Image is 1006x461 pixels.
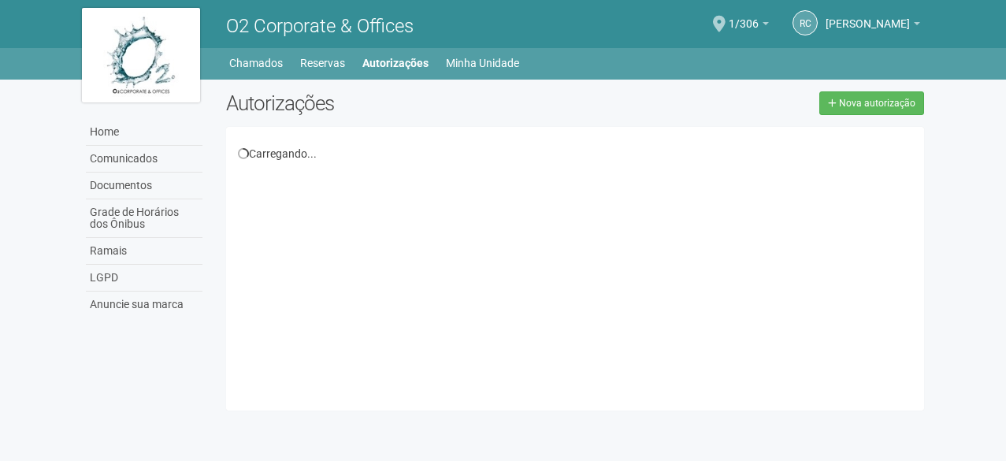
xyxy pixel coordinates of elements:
a: Anuncie sua marca [86,292,202,318]
img: logo.jpg [82,8,200,102]
h2: Autorizações [226,91,563,115]
span: Nova autorização [839,98,915,109]
a: Home [86,119,202,146]
div: Carregando... [238,147,913,161]
a: Minha Unidade [446,52,519,74]
a: Reservas [300,52,345,74]
span: ROSANGELADO CARMO GUIMARAES [826,2,910,30]
span: 1/306 [729,2,759,30]
a: Nova autorização [819,91,924,115]
a: Grade de Horários dos Ônibus [86,199,202,238]
a: [PERSON_NAME] [826,20,920,32]
a: RC [793,10,818,35]
a: 1/306 [729,20,769,32]
a: Chamados [229,52,283,74]
span: O2 Corporate & Offices [226,15,414,37]
a: Ramais [86,238,202,265]
a: Documentos [86,173,202,199]
a: LGPD [86,265,202,292]
a: Autorizações [362,52,429,74]
a: Comunicados [86,146,202,173]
